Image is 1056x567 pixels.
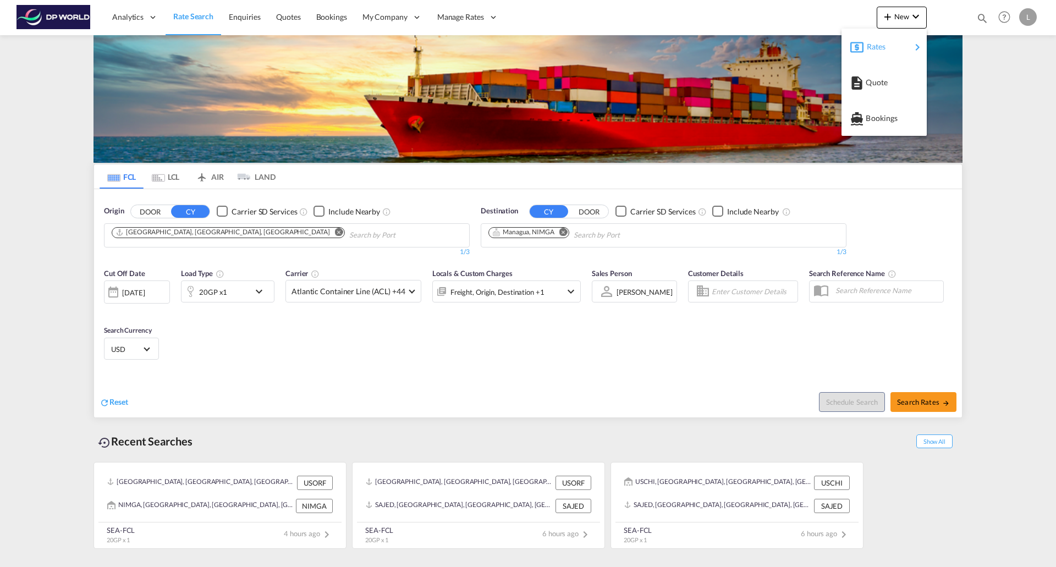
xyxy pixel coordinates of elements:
[842,64,927,100] button: Quote
[866,107,878,129] span: Bookings
[866,71,878,93] span: Quote
[842,100,927,136] button: Bookings
[911,41,924,54] md-icon: icon-chevron-right
[850,69,918,96] div: Quote
[850,104,918,132] div: Bookings
[867,36,880,58] span: Rates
